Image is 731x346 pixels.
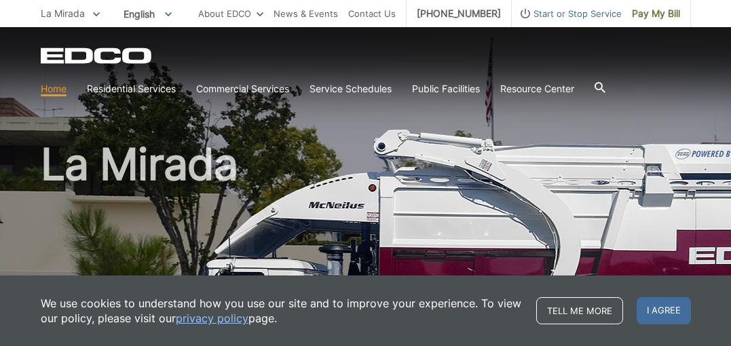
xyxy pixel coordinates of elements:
a: Residential Services [87,81,176,96]
p: We use cookies to understand how you use our site and to improve your experience. To view our pol... [41,296,523,326]
a: privacy policy [176,311,248,326]
a: Home [41,81,67,96]
a: About EDCO [198,6,263,21]
a: Public Facilities [412,81,480,96]
a: EDCD logo. Return to the homepage. [41,47,153,64]
span: Pay My Bill [632,6,680,21]
a: Commercial Services [196,81,289,96]
a: Tell me more [536,297,623,324]
a: Resource Center [500,81,574,96]
span: English [113,3,182,25]
span: La Mirada [41,7,85,19]
span: I agree [637,297,691,324]
a: Contact Us [348,6,396,21]
a: News & Events [274,6,338,21]
a: Service Schedules [310,81,392,96]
